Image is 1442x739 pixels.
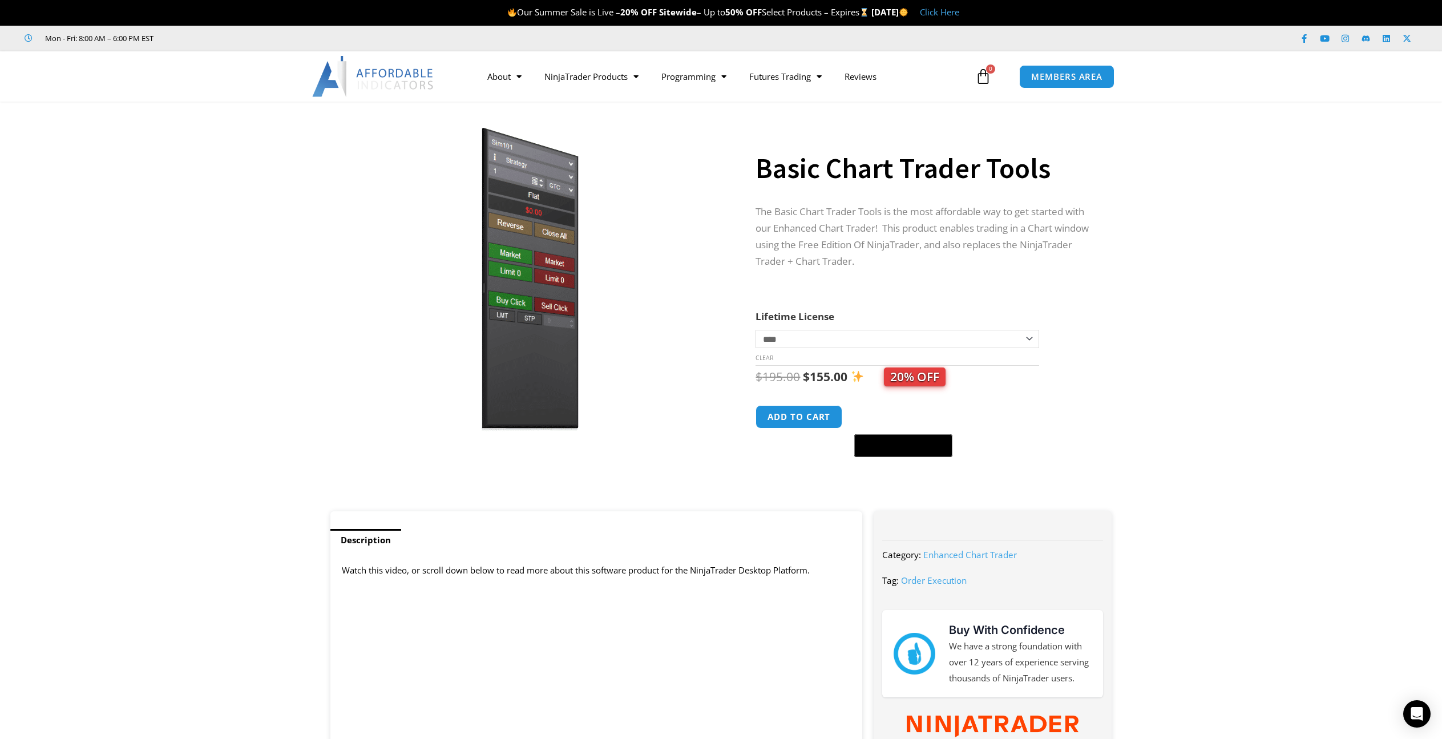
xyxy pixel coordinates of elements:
[882,575,899,586] span: Tag:
[852,403,955,431] iframe: Secure express checkout frame
[899,8,908,17] img: 🌞
[923,549,1017,560] a: Enhanced Chart Trader
[920,6,959,18] a: Click Here
[533,63,650,90] a: NinjaTrader Products
[949,621,1092,639] h3: Buy With Confidence
[884,368,946,386] span: 20% OFF
[330,529,401,551] a: Description
[803,369,810,385] span: $
[507,6,871,18] span: Our Summer Sale is Live – – Up to Select Products – Expires
[756,405,842,429] button: Add to cart
[756,464,1089,474] iframe: PayPal Message 1
[949,639,1092,686] p: We have a strong foundation with over 12 years of experience serving thousands of NinjaTrader users.
[1019,65,1114,88] a: MEMBERS AREA
[894,633,935,674] img: mark thumbs good 43913 | Affordable Indicators – NinjaTrader
[901,575,967,586] a: Order Execution
[803,369,847,385] bdi: 155.00
[476,63,972,90] nav: Menu
[659,6,697,18] strong: Sitewide
[756,354,773,362] a: Clear options
[620,6,657,18] strong: 20% OFF
[1031,72,1102,81] span: MEMBERS AREA
[958,60,1008,93] a: 0
[42,31,154,45] span: Mon - Fri: 8:00 AM – 6:00 PM EST
[860,8,869,17] img: ⌛
[476,63,533,90] a: About
[756,148,1089,188] h1: Basic Chart Trader Tools
[756,204,1089,270] p: The Basic Chart Trader Tools is the most affordable way to get started with our Enhanced Chart Tr...
[756,369,762,385] span: $
[346,122,713,437] img: BasicTools
[854,434,952,457] button: Buy with GPay
[650,63,738,90] a: Programming
[851,370,863,382] img: ✨
[882,549,921,560] span: Category:
[508,8,516,17] img: 🔥
[1403,700,1431,728] div: Open Intercom Messenger
[871,6,908,18] strong: [DATE]
[756,369,800,385] bdi: 195.00
[907,716,1079,737] img: NinjaTrader Wordmark color RGB | Affordable Indicators – NinjaTrader
[312,56,435,97] img: LogoAI | Affordable Indicators – NinjaTrader
[725,6,762,18] strong: 50% OFF
[342,563,851,579] p: Watch this video, or scroll down below to read more about this software product for the NinjaTrad...
[738,63,833,90] a: Futures Trading
[833,63,888,90] a: Reviews
[986,64,995,74] span: 0
[169,33,341,44] iframe: Customer reviews powered by Trustpilot
[756,310,834,323] label: Lifetime License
